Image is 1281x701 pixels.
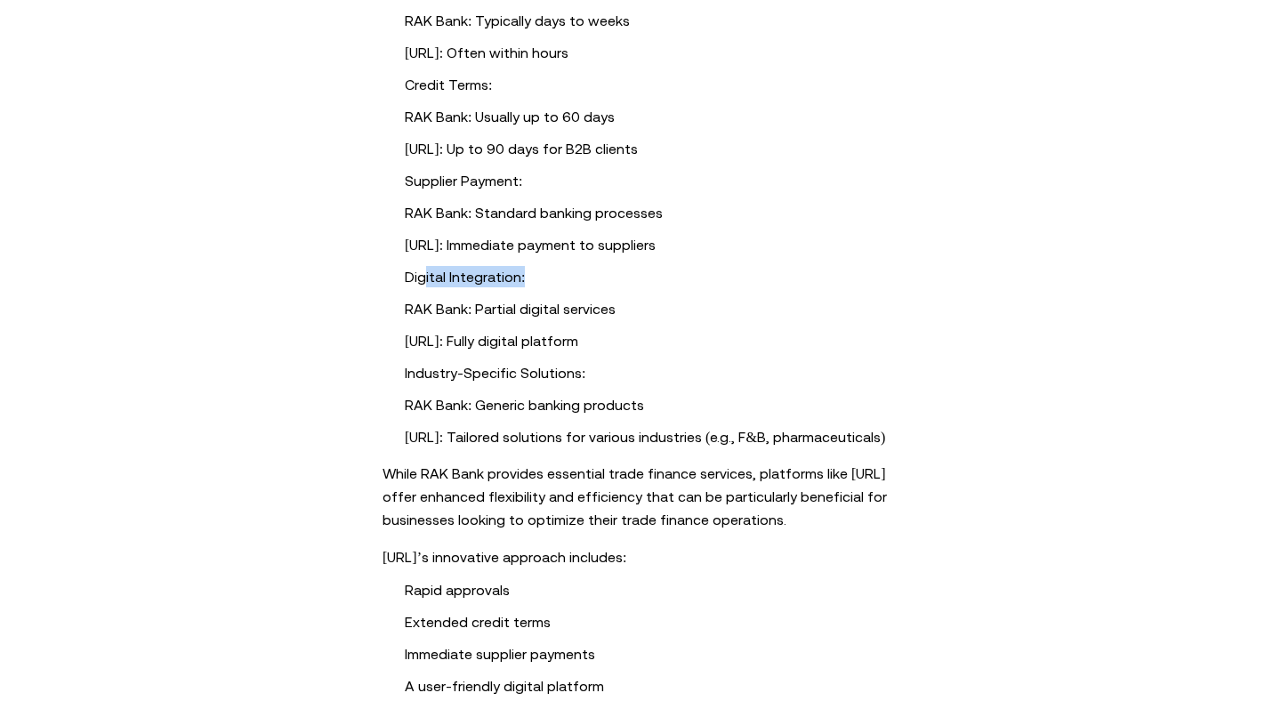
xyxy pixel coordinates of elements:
p: While RAK Bank provides essential trade finance services, platforms like [URL] offer enhanced fle... [383,462,898,531]
li: Supplier Payment: [405,170,921,191]
li: RAK Bank: Standard banking processes [405,202,921,223]
li: Digital Integration: [405,266,921,287]
li: A user-friendly digital platform [405,675,921,697]
li: Rapid approvals [405,579,921,600]
li: Immediate supplier payments [405,643,921,665]
li: [URL]: Tailored solutions for various industries (e.g., F&B, pharmaceuticals) [405,426,921,447]
li: RAK Bank: Generic banking products [405,394,921,415]
li: RAK Bank: Usually up to 60 days [405,106,921,127]
li: Credit Terms: [405,74,921,95]
p: [URL]’s innovative approach includes: [383,545,898,568]
li: [URL]: Immediate payment to suppliers [405,234,921,255]
li: [URL]: Fully digital platform [405,330,921,351]
li: RAK Bank: Partial digital services [405,298,921,319]
li: Industry-Specific Solutions: [405,362,921,383]
li: RAK Bank: Typically days to weeks [405,10,921,31]
li: Extended credit terms [405,611,921,633]
li: [URL]: Up to 90 days for B2B clients [405,138,921,159]
li: [URL]: Often within hours [405,42,921,63]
